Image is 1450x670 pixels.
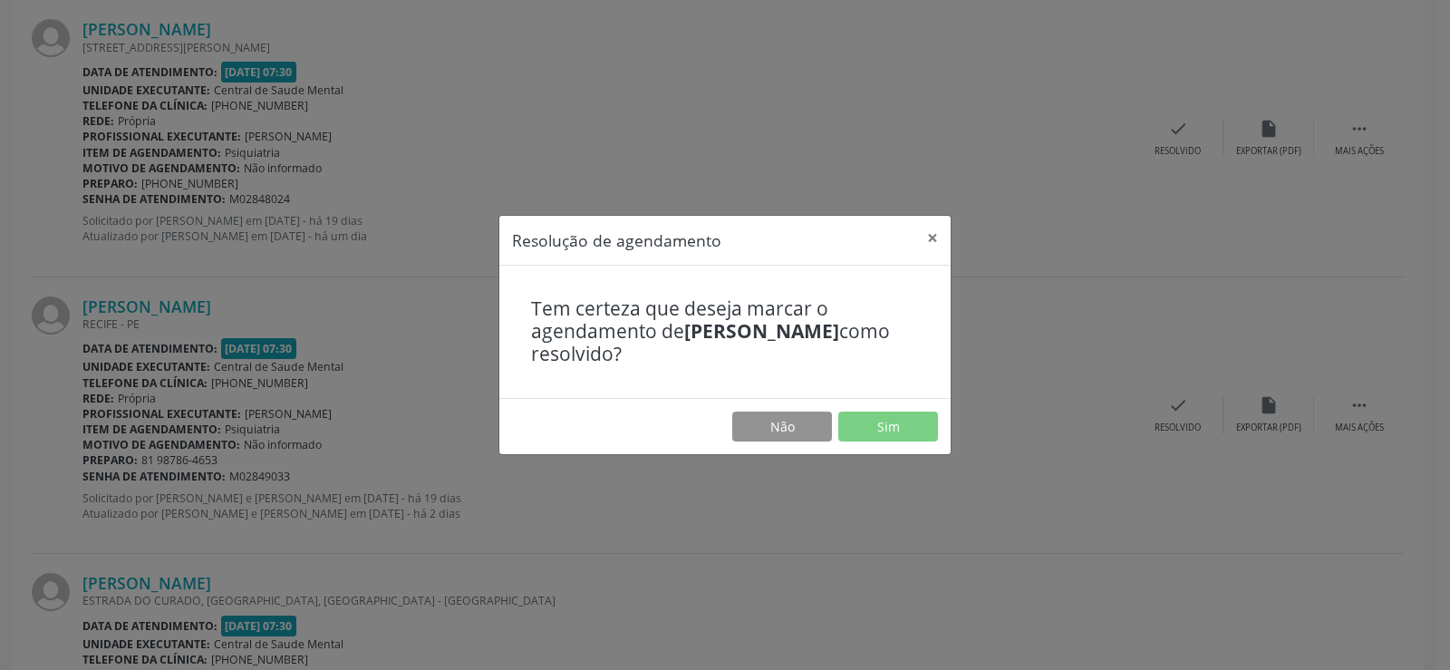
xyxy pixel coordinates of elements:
h4: Tem certeza que deseja marcar o agendamento de como resolvido? [531,297,919,366]
button: Close [914,216,951,260]
h5: Resolução de agendamento [512,228,721,252]
button: Não [732,412,832,442]
button: Sim [838,412,938,442]
b: [PERSON_NAME] [684,318,839,344]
